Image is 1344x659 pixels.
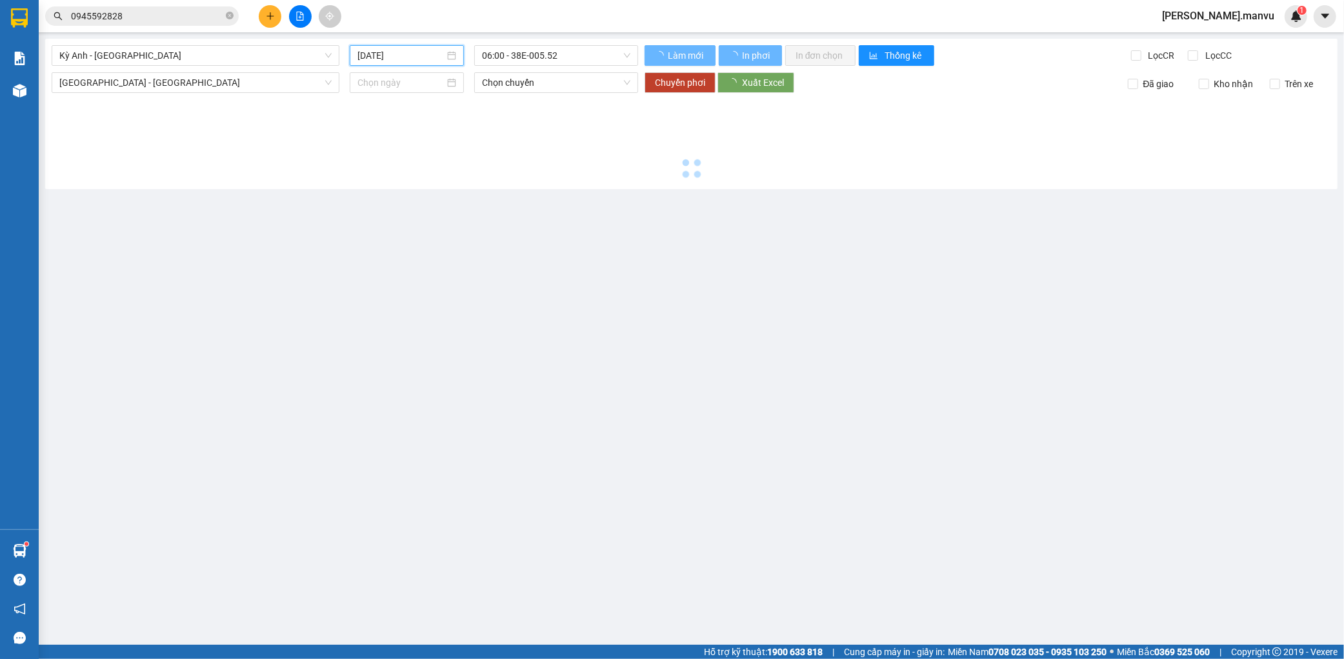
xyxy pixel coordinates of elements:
span: loading [729,51,740,60]
input: 14/10/2025 [357,48,445,63]
span: In phơi [742,48,772,63]
button: In đơn chọn [785,45,856,66]
strong: 0708 023 035 - 0935 103 250 [988,647,1107,657]
input: Chọn ngày [357,76,445,90]
span: ⚪️ [1110,649,1114,654]
img: logo-vxr [11,8,28,28]
span: aim [325,12,334,21]
button: In phơi [719,45,782,66]
span: loading [655,51,666,60]
button: aim [319,5,341,28]
sup: 1 [25,542,28,546]
span: close-circle [226,12,234,19]
button: Làm mới [645,45,716,66]
span: bar-chart [869,51,880,61]
span: Lọc CR [1143,48,1177,63]
img: solution-icon [13,52,26,65]
button: bar-chartThống kê [859,45,934,66]
span: question-circle [14,574,26,586]
strong: 1900 633 818 [767,647,823,657]
span: Hỗ trợ kỹ thuật: [704,645,823,659]
span: Cung cấp máy in - giấy in: [844,645,945,659]
button: file-add [289,5,312,28]
span: [PERSON_NAME].manvu [1152,8,1285,24]
span: close-circle [226,10,234,23]
input: Tìm tên, số ĐT hoặc mã đơn [71,9,223,23]
strong: 0369 525 060 [1154,647,1210,657]
span: notification [14,603,26,615]
span: Hà Nội - Kỳ Anh [59,73,332,92]
button: caret-down [1314,5,1336,28]
span: caret-down [1319,10,1331,22]
span: copyright [1272,647,1281,656]
span: Lọc CC [1200,48,1234,63]
span: 06:00 - 38E-005.52 [482,46,630,65]
img: icon-new-feature [1290,10,1302,22]
span: | [1219,645,1221,659]
sup: 1 [1298,6,1307,15]
img: warehouse-icon [13,544,26,558]
span: Miền Bắc [1117,645,1210,659]
span: Thống kê [885,48,924,63]
span: Đã giao [1138,77,1179,91]
span: Miền Nam [948,645,1107,659]
span: message [14,632,26,644]
span: Làm mới [668,48,705,63]
span: Kho nhận [1209,77,1259,91]
span: Chọn chuyến [482,73,630,92]
span: 1 [1299,6,1304,15]
button: Chuyển phơi [645,72,716,93]
span: plus [266,12,275,21]
span: Kỳ Anh - Hà Nội [59,46,332,65]
span: Trên xe [1280,77,1319,91]
img: warehouse-icon [13,84,26,97]
span: file-add [296,12,305,21]
button: plus [259,5,281,28]
span: search [54,12,63,21]
span: | [832,645,834,659]
button: Xuất Excel [717,72,794,93]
